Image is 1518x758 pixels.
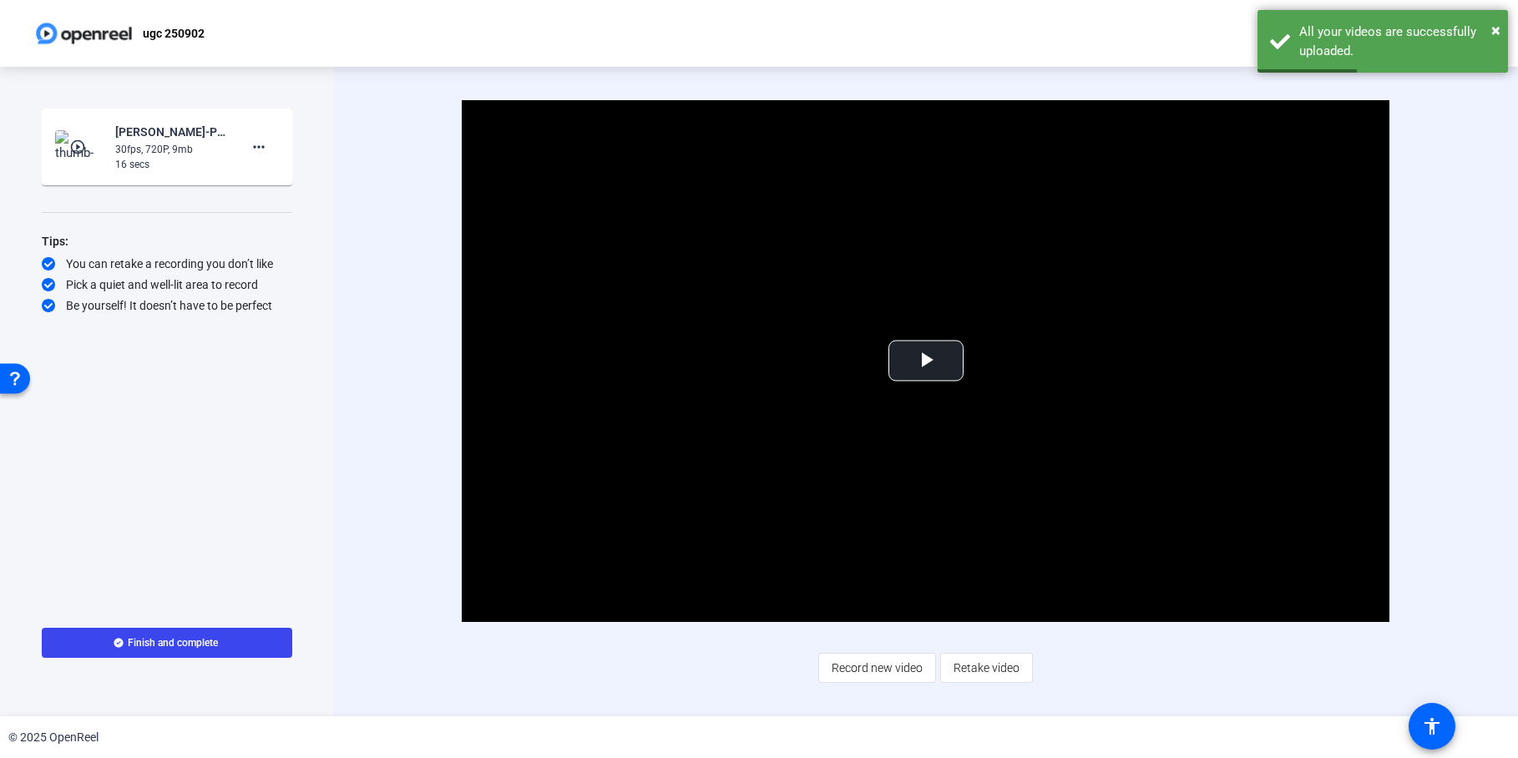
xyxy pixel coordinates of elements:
button: Retake video [940,653,1033,683]
mat-icon: play_circle_outline [69,139,89,155]
mat-icon: more_horiz [249,137,269,157]
div: © 2025 OpenReel [8,729,99,746]
div: 30fps, 720P, 9mb [115,142,227,157]
button: Finish and complete [42,628,292,658]
img: thumb-nail [55,130,104,164]
div: All your videos are successfully uploaded. [1299,23,1495,60]
img: OpenReel logo [33,17,134,50]
button: Play Video [888,341,964,382]
button: Record new video [818,653,936,683]
div: Video Player [462,100,1389,622]
p: ugc 250902 [143,23,205,43]
div: Pick a quiet and well-lit area to record [42,276,292,293]
div: 16 secs [115,157,227,172]
mat-icon: accessibility [1422,716,1442,736]
button: Close [1491,18,1500,43]
span: Finish and complete [128,636,218,649]
div: [PERSON_NAME]-Project 250902-ugc 250902-1756814825674-webcam [115,122,227,142]
div: You can retake a recording you don’t like [42,255,292,272]
span: × [1491,20,1500,40]
div: Be yourself! It doesn’t have to be perfect [42,297,292,314]
span: Record new video [832,652,923,684]
div: Tips: [42,231,292,251]
span: Retake video [954,652,1020,684]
